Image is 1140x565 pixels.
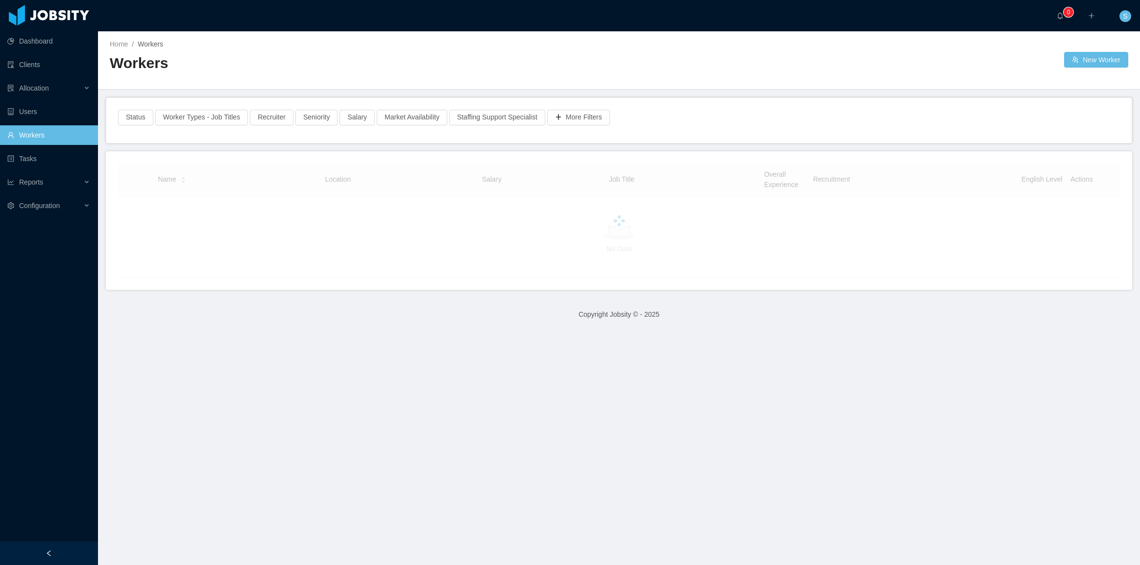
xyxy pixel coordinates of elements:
button: icon: usergroup-addNew Worker [1064,52,1128,68]
span: Workers [138,40,163,48]
sup: 0 [1064,7,1073,17]
i: icon: line-chart [7,179,14,186]
button: Recruiter [250,110,293,125]
span: / [132,40,134,48]
button: Staffing Support Specialist [449,110,545,125]
h2: Workers [110,53,619,73]
span: S [1123,10,1127,22]
i: icon: plus [1088,12,1095,19]
i: icon: setting [7,202,14,209]
i: icon: bell [1057,12,1064,19]
i: icon: solution [7,85,14,92]
a: icon: userWorkers [7,125,90,145]
button: Status [118,110,153,125]
span: Allocation [19,84,49,92]
button: Salary [340,110,375,125]
footer: Copyright Jobsity © - 2025 [98,298,1140,331]
a: icon: auditClients [7,55,90,74]
button: Worker Types - Job Titles [155,110,248,125]
button: icon: plusMore Filters [547,110,610,125]
a: Home [110,40,128,48]
span: Configuration [19,202,60,210]
a: icon: pie-chartDashboard [7,31,90,51]
button: Seniority [295,110,338,125]
span: Reports [19,178,43,186]
button: Market Availability [377,110,447,125]
a: icon: robotUsers [7,102,90,121]
a: icon: profileTasks [7,149,90,168]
